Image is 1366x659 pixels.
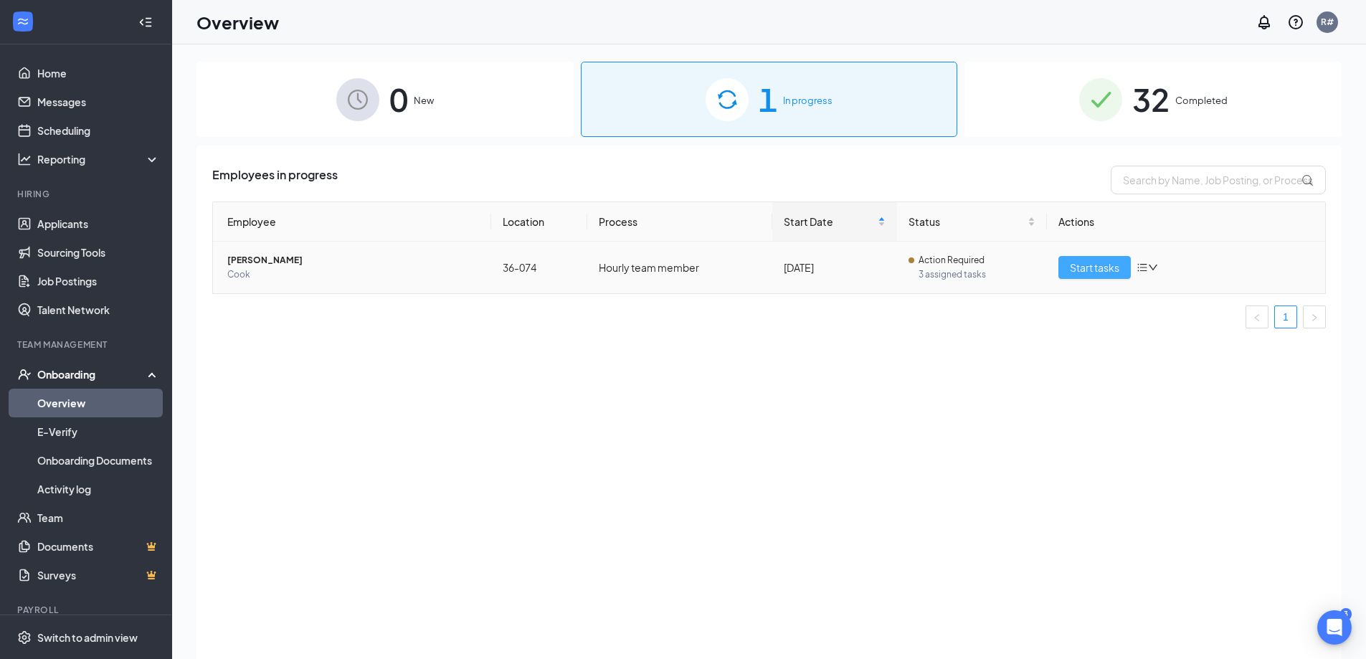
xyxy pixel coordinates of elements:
[37,503,160,532] a: Team
[17,630,32,645] svg: Settings
[37,238,160,267] a: Sourcing Tools
[37,209,160,238] a: Applicants
[1340,608,1352,620] div: 3
[1287,14,1304,31] svg: QuestionInfo
[37,367,148,381] div: Onboarding
[213,202,491,242] th: Employee
[1111,166,1326,194] input: Search by Name, Job Posting, or Process
[909,214,1025,229] span: Status
[1175,93,1228,108] span: Completed
[37,116,160,145] a: Scheduling
[919,267,1036,282] span: 3 assigned tasks
[37,446,160,475] a: Onboarding Documents
[37,630,138,645] div: Switch to admin view
[491,242,588,293] td: 36-074
[17,338,157,351] div: Team Management
[1274,305,1297,328] li: 1
[1303,305,1326,328] button: right
[37,87,160,116] a: Messages
[1070,260,1119,275] span: Start tasks
[897,202,1048,242] th: Status
[1047,202,1325,242] th: Actions
[919,253,985,267] span: Action Required
[212,166,338,194] span: Employees in progress
[1310,313,1319,322] span: right
[37,389,160,417] a: Overview
[17,152,32,166] svg: Analysis
[783,93,833,108] span: In progress
[37,417,160,446] a: E-Verify
[1058,256,1131,279] button: Start tasks
[196,10,279,34] h1: Overview
[389,75,408,124] span: 0
[491,202,588,242] th: Location
[37,295,160,324] a: Talent Network
[37,152,161,166] div: Reporting
[16,14,30,29] svg: WorkstreamLogo
[759,75,777,124] span: 1
[1137,262,1148,273] span: bars
[17,367,32,381] svg: UserCheck
[1246,305,1268,328] button: left
[227,253,480,267] span: [PERSON_NAME]
[227,267,480,282] span: Cook
[37,475,160,503] a: Activity log
[587,242,772,293] td: Hourly team member
[1132,75,1170,124] span: 32
[1321,16,1334,28] div: R#
[1317,610,1352,645] div: Open Intercom Messenger
[784,214,875,229] span: Start Date
[17,188,157,200] div: Hiring
[1303,305,1326,328] li: Next Page
[1253,313,1261,322] span: left
[1246,305,1268,328] li: Previous Page
[1148,262,1158,272] span: down
[414,93,434,108] span: New
[1256,14,1273,31] svg: Notifications
[37,59,160,87] a: Home
[17,604,157,616] div: Payroll
[784,260,886,275] div: [DATE]
[1275,306,1296,328] a: 1
[37,561,160,589] a: SurveysCrown
[138,15,153,29] svg: Collapse
[587,202,772,242] th: Process
[37,267,160,295] a: Job Postings
[37,532,160,561] a: DocumentsCrown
